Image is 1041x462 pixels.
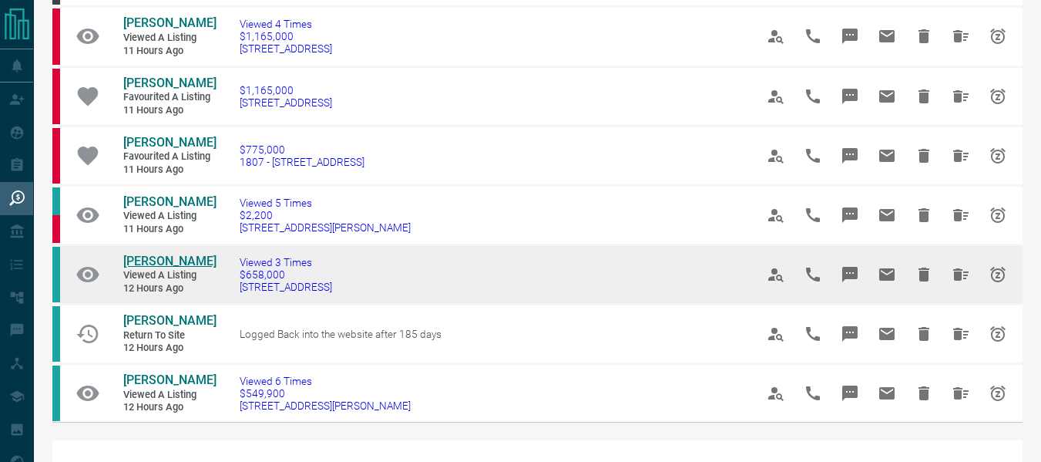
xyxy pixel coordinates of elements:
[123,313,217,328] span: [PERSON_NAME]
[905,315,942,352] span: Hide
[831,315,868,352] span: Message
[123,15,217,30] span: [PERSON_NAME]
[123,15,216,32] a: [PERSON_NAME]
[831,256,868,293] span: Message
[240,375,411,412] a: Viewed 6 Times$549,900[STREET_ADDRESS][PERSON_NAME]
[123,104,216,117] span: 11 hours ago
[52,306,60,362] div: condos.ca
[979,256,1016,293] span: Snooze
[123,254,216,270] a: [PERSON_NAME]
[868,197,905,234] span: Email
[905,18,942,55] span: Hide
[757,256,794,293] span: View Profile
[868,78,905,115] span: Email
[868,256,905,293] span: Email
[240,84,332,96] span: $1,165,000
[979,315,1016,352] span: Snooze
[240,221,411,234] span: [STREET_ADDRESS][PERSON_NAME]
[794,256,831,293] span: Call
[831,78,868,115] span: Message
[240,256,332,268] span: Viewed 3 Times
[123,210,216,223] span: Viewed a Listing
[52,8,60,64] div: property.ca
[240,197,411,209] span: Viewed 5 Times
[240,400,411,412] span: [STREET_ADDRESS][PERSON_NAME]
[905,78,942,115] span: Hide
[123,401,216,414] span: 12 hours ago
[942,315,979,352] span: Hide All from Johnson Lam
[942,375,979,412] span: Hide All from Elia Papasotiriou
[979,197,1016,234] span: Snooze
[905,137,942,174] span: Hide
[52,128,60,184] div: property.ca
[757,197,794,234] span: View Profile
[52,69,60,124] div: property.ca
[123,91,216,104] span: Favourited a Listing
[123,135,217,150] span: [PERSON_NAME]
[240,256,332,293] a: Viewed 3 Times$658,000[STREET_ADDRESS]
[794,137,831,174] span: Call
[240,96,332,109] span: [STREET_ADDRESS]
[831,197,868,234] span: Message
[905,375,942,412] span: Hide
[979,78,1016,115] span: Snooze
[905,197,942,234] span: Hide
[794,375,831,412] span: Call
[123,135,216,151] a: [PERSON_NAME]
[942,137,979,174] span: Hide All from Alyssa Romano
[831,137,868,174] span: Message
[240,18,332,55] a: Viewed 4 Times$1,165,000[STREET_ADDRESS]
[123,150,216,164] span: Favourited a Listing
[757,315,794,352] span: View Profile
[240,387,411,400] span: $549,900
[240,328,442,340] span: Logged Back into the website after 185 days
[52,187,60,215] div: condos.ca
[123,194,216,211] a: [PERSON_NAME]
[123,342,216,355] span: 12 hours ago
[868,375,905,412] span: Email
[942,197,979,234] span: Hide All from Dimitri Lekkas
[123,194,217,209] span: [PERSON_NAME]
[905,256,942,293] span: Hide
[240,84,332,109] a: $1,165,000[STREET_ADDRESS]
[123,76,217,90] span: [PERSON_NAME]
[942,256,979,293] span: Hide All from Diana Kaltak
[240,281,332,293] span: [STREET_ADDRESS]
[123,373,216,389] a: [PERSON_NAME]
[794,18,831,55] span: Call
[52,215,60,243] div: property.ca
[831,18,868,55] span: Message
[240,143,364,156] span: $775,000
[123,164,216,177] span: 11 hours ago
[757,78,794,115] span: View Profile
[240,143,364,168] a: $775,0001807 - [STREET_ADDRESS]
[123,254,217,268] span: [PERSON_NAME]
[794,78,831,115] span: Call
[831,375,868,412] span: Message
[123,329,216,342] span: Return to Site
[942,18,979,55] span: Hide All from Alyssa Romano
[123,389,216,402] span: Viewed a Listing
[979,375,1016,412] span: Snooze
[123,313,216,329] a: [PERSON_NAME]
[794,315,831,352] span: Call
[240,375,411,387] span: Viewed 6 Times
[240,42,332,55] span: [STREET_ADDRESS]
[942,78,979,115] span: Hide All from Alyssa Romano
[240,268,332,281] span: $658,000
[52,247,60,302] div: condos.ca
[123,282,216,295] span: 12 hours ago
[794,197,831,234] span: Call
[868,137,905,174] span: Email
[240,18,332,30] span: Viewed 4 Times
[123,269,216,282] span: Viewed a Listing
[240,30,332,42] span: $1,165,000
[757,18,794,55] span: View Profile
[123,76,216,92] a: [PERSON_NAME]
[757,137,794,174] span: View Profile
[979,18,1016,55] span: Snooze
[123,373,217,387] span: [PERSON_NAME]
[123,32,216,45] span: Viewed a Listing
[123,223,216,236] span: 11 hours ago
[868,18,905,55] span: Email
